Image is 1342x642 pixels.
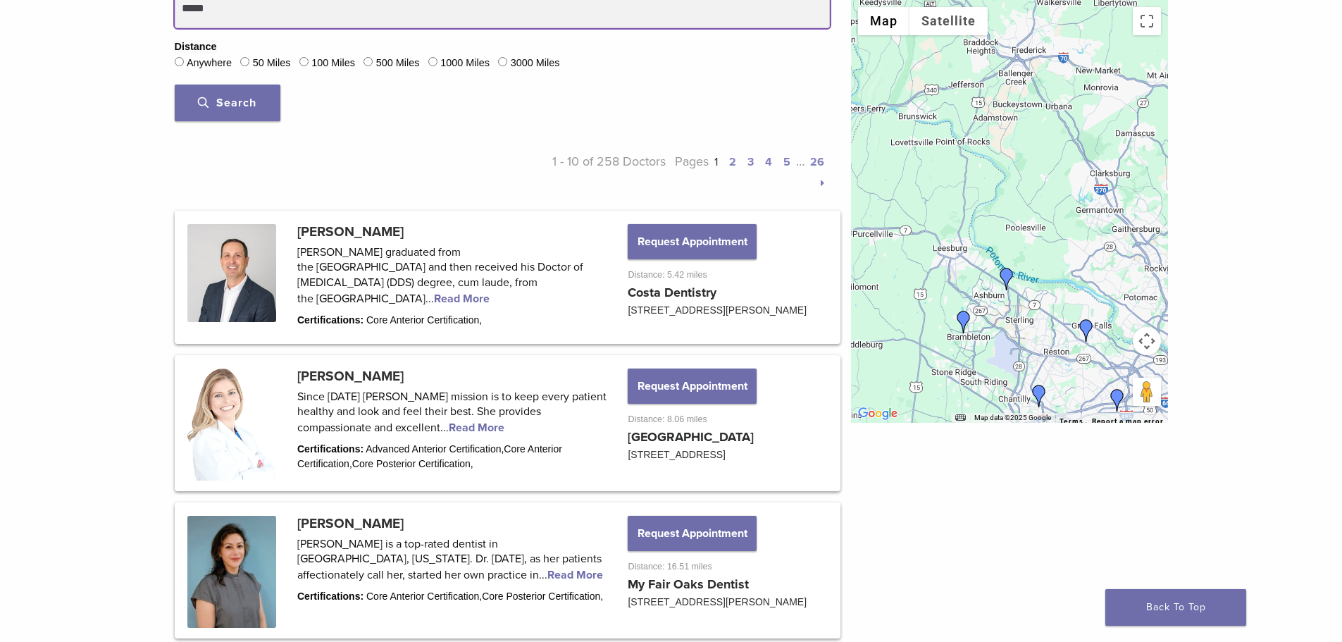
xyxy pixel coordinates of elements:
button: Request Appointment [628,516,756,551]
a: Terms (opens in new tab) [1060,417,1083,426]
span: … [796,154,804,169]
div: Dr. Shane Costa [952,311,975,333]
legend: Distance [175,39,217,55]
a: 5 [783,155,790,169]
div: Dr. Komal Karmacharya [1028,385,1050,407]
button: Request Appointment [628,369,756,404]
div: Dr. Shane Costa [1075,319,1098,342]
p: 1 - 10 of 258 Doctors [502,151,666,193]
span: Map data ©2025 Google [974,414,1051,421]
button: Map camera controls [1133,327,1161,355]
p: Pages [666,151,830,193]
button: Keyboard shortcuts [955,413,965,423]
a: 3 [747,155,754,169]
a: Open this area in Google Maps (opens a new window) [855,405,901,423]
span: Search [198,96,256,110]
button: Search [175,85,280,121]
button: Show street map [858,7,909,35]
label: 100 Miles [311,56,355,71]
label: 3000 Miles [511,56,560,71]
label: 50 Miles [253,56,291,71]
img: Google [855,405,901,423]
label: 1000 Miles [440,56,490,71]
a: Report a map error [1092,417,1164,425]
button: Show satellite imagery [909,7,988,35]
div: Dr. Maribel Vann [1106,389,1129,412]
label: Anywhere [187,56,232,71]
button: Request Appointment [628,224,756,259]
div: Dr. Maya Bachour [995,268,1018,290]
a: 1 [714,155,718,169]
a: 26 [810,155,824,169]
label: 500 Miles [376,56,420,71]
a: 2 [729,155,736,169]
button: Drag Pegman onto the map to open Street View [1133,378,1161,406]
button: Toggle fullscreen view [1133,7,1161,35]
a: Back To Top [1105,589,1246,626]
a: 4 [765,155,772,169]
